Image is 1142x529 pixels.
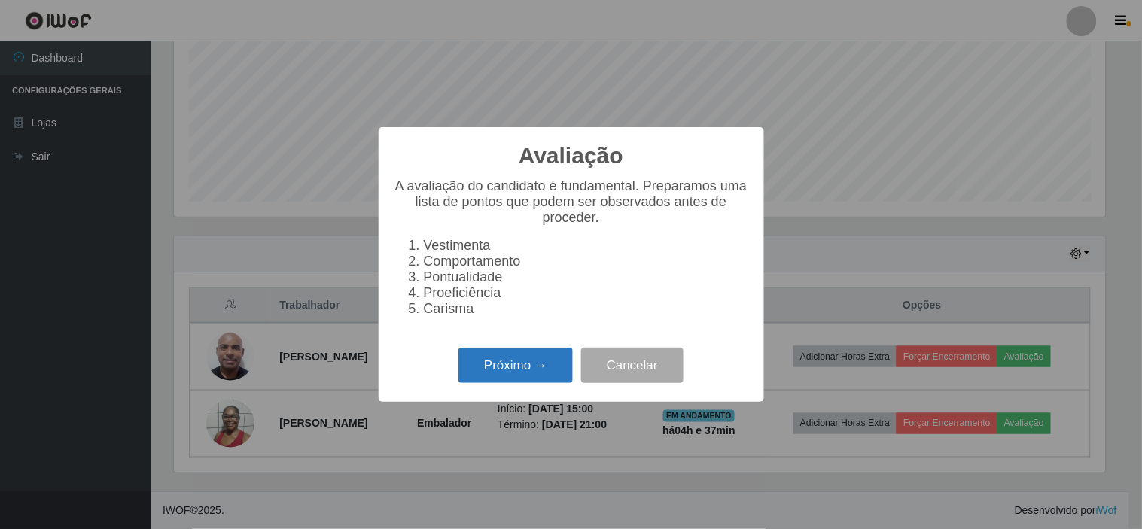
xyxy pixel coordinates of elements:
h2: Avaliação [519,142,623,169]
li: Pontualidade [424,269,749,285]
p: A avaliação do candidato é fundamental. Preparamos uma lista de pontos que podem ser observados a... [394,178,749,226]
button: Cancelar [581,348,684,383]
li: Comportamento [424,254,749,269]
button: Próximo → [458,348,573,383]
li: Vestimenta [424,238,749,254]
li: Proeficiência [424,285,749,301]
li: Carisma [424,301,749,317]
